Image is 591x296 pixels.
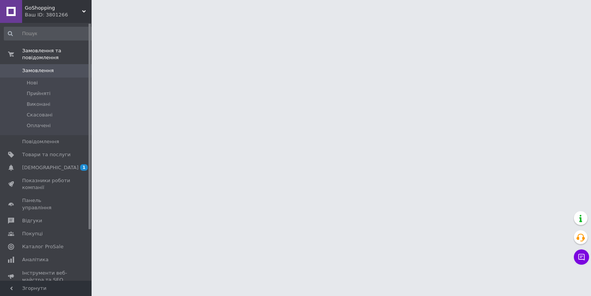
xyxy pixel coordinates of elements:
[27,112,53,118] span: Скасовані
[4,27,94,40] input: Пошук
[27,101,50,108] span: Виконані
[22,230,43,237] span: Покупці
[22,138,59,145] span: Повідомлення
[22,164,79,171] span: [DEMOGRAPHIC_DATA]
[22,47,92,61] span: Замовлення та повідомлення
[25,5,82,11] span: GoShopping
[27,90,50,97] span: Прийняті
[27,79,38,86] span: Нові
[22,243,63,250] span: Каталог ProSale
[22,217,42,224] span: Відгуки
[22,197,71,211] span: Панель управління
[22,67,54,74] span: Замовлення
[80,164,88,171] span: 1
[27,122,51,129] span: Оплачені
[22,270,71,283] span: Інструменти веб-майстра та SEO
[22,256,48,263] span: Аналітика
[22,177,71,191] span: Показники роботи компанії
[25,11,92,18] div: Ваш ID: 3801266
[22,151,71,158] span: Товари та послуги
[574,249,589,265] button: Чат з покупцем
